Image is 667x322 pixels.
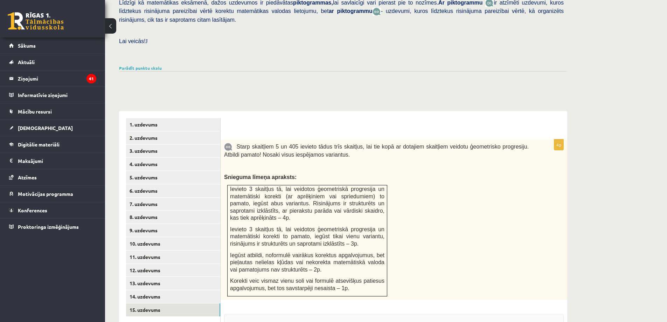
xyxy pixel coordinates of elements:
a: Maksājumi [9,153,96,169]
span: Lai veicās! [119,38,146,44]
span: Snieguma līmeņa apraksts: [224,174,297,180]
img: 9k= [224,143,232,151]
i: 41 [86,74,96,83]
a: 10. uzdevums [126,237,220,250]
a: 1. uzdevums [126,118,220,131]
a: Mācību resursi [9,103,96,119]
span: Motivācijas programma [18,191,73,197]
a: Motivācijas programma [9,186,96,202]
span: Digitālie materiāli [18,141,60,148]
span: Ievieto 3 skaitļus tā, lai veidotos ģeometriskā progresija un matemātiski korekti to pamato, iegū... [230,226,384,247]
a: Ziņojumi41 [9,70,96,87]
a: Atzīmes [9,169,96,185]
span: Sākums [18,42,36,49]
a: 13. uzdevums [126,277,220,290]
a: 7. uzdevums [126,198,220,211]
a: [DEMOGRAPHIC_DATA] [9,120,96,136]
img: Balts.png [228,128,230,131]
a: Informatīvie ziņojumi [9,87,96,103]
span: Konferences [18,207,47,213]
p: 4p [554,139,564,150]
a: 9. uzdevums [126,224,220,237]
span: Aktuāli [18,59,35,65]
a: Rīgas 1. Tālmācības vidusskola [8,12,64,30]
a: 6. uzdevums [126,184,220,197]
span: Atzīmes [18,174,37,180]
a: 14. uzdevums [126,290,220,303]
a: 3. uzdevums [126,144,220,157]
a: Digitālie materiāli [9,136,96,152]
a: 15. uzdevums [126,303,220,316]
span: Iegūst atbildi, noformulē vairākus korektus apgalvojumus, bet pieļautas nelielas kļūdas vai nekor... [230,252,384,273]
a: 11. uzdevums [126,251,220,263]
span: J [146,38,148,44]
span: Proktoringa izmēģinājums [18,224,79,230]
span: Ievieto 3 skaitļus tā, lai veidotos ģeometriskā progresija un matemātiski korekti (ar aprēķiniem ... [230,186,384,221]
b: ar piktogrammu [329,8,373,14]
img: wKvN42sLe3LLwAAAABJRU5ErkJggg== [373,8,381,16]
span: - uzdevumi, kuros līdztekus risinājuma pareizībai vērtē, kā organizēts risinājums, cik tas ir sap... [119,8,564,22]
a: Proktoringa izmēģinājums [9,219,96,235]
span: [DEMOGRAPHIC_DATA] [18,125,73,131]
a: Aktuāli [9,54,96,70]
a: 5. uzdevums [126,171,220,184]
a: 2. uzdevums [126,131,220,144]
a: Konferences [9,202,96,218]
a: Parādīt punktu skalu [119,65,162,71]
span: Korekti veic vismaz vienu soli vai formulē atsevišķus patiesus apgalvojumus, bet tos savstarpēji ... [230,278,384,291]
legend: Informatīvie ziņojumi [18,87,96,103]
a: 4. uzdevums [126,158,220,171]
a: Sākums [9,37,96,54]
legend: Ziņojumi [18,70,96,87]
legend: Maksājumi [18,153,96,169]
a: 8. uzdevums [126,211,220,224]
span: Starp skaitļiem 5 un 405 ievieto tādus trīs skaitļus, lai tie kopā ar dotajiem skaitļiem veidotu ... [224,144,529,158]
span: Mācību resursi [18,108,52,115]
a: 12. uzdevums [126,264,220,277]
